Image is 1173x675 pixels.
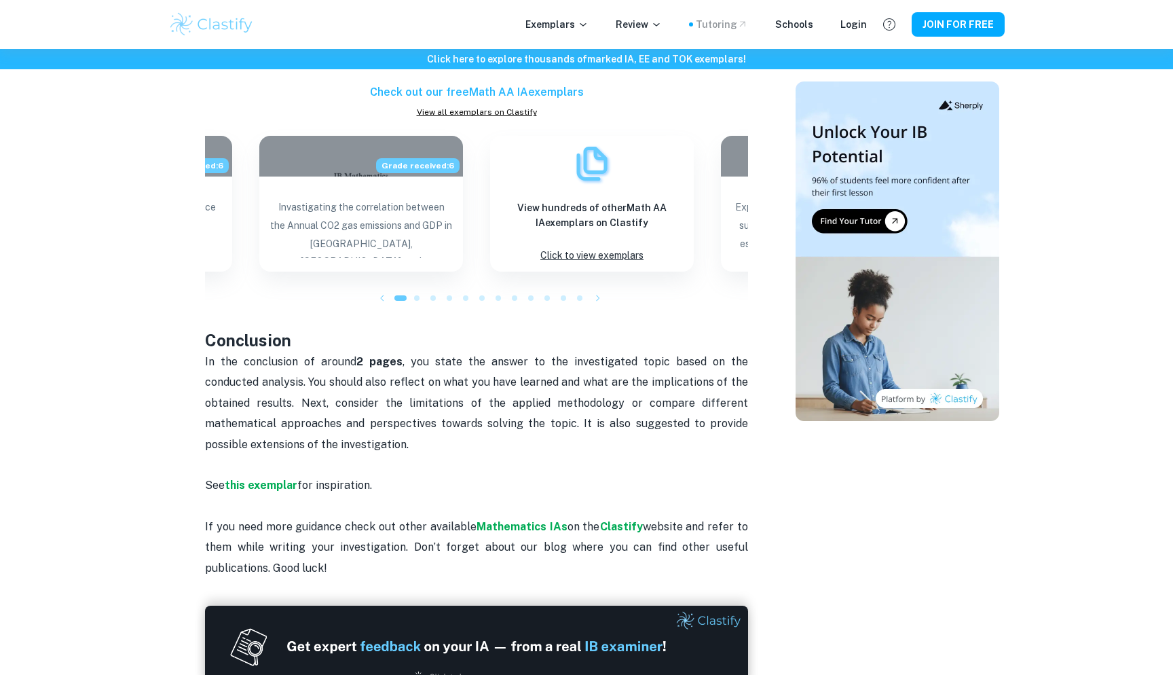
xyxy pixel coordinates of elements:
[616,17,662,32] p: Review
[696,17,748,32] a: Tutoring
[297,479,372,492] span: for inspiration.
[878,13,901,36] button: Help and Feedback
[477,520,567,533] a: Mathematics IAs
[796,81,999,421] img: Thumbnail
[205,355,751,451] span: In the conclusion of around , you state the answer to the investigated topic based on the conduct...
[490,136,694,272] a: ExemplarsView hundreds of otherMath AA IAexemplars on ClastifyClick to view exemplars
[540,247,644,265] p: Click to view exemplars
[721,136,925,272] a: Blog exemplar: Exploring the method of calculating the Exploring the method of calculating the su...
[600,520,643,533] a: Clastify
[572,143,612,184] img: Exemplars
[205,520,751,574] span: website and refer to them while writing your investigation. Don’t forget about our blog where you...
[205,84,748,101] h6: Check out our free Math AA IA exemplars
[205,479,225,492] span: See
[270,198,452,258] p: Invastigating the correlation between the Annual CO2 gas emissions and GDP in [GEOGRAPHIC_DATA], ...
[912,12,1005,37] button: JOIN FOR FREE
[205,106,748,118] a: View all exemplars on Clastify
[168,11,255,38] img: Clastify logo
[501,200,683,230] h6: View hundreds of other Math AA IA exemplars on Clastify
[356,355,403,368] strong: 2 pages
[775,17,813,32] a: Schools
[225,479,297,492] a: this exemplar
[205,520,477,533] span: If you need more guidance check out other available
[525,17,589,32] p: Exemplars
[205,331,291,350] strong: Conclusion
[840,17,867,32] a: Login
[732,198,914,258] p: Exploring the method of calculating the surface area of solid of revolution and estimating the la...
[259,136,463,272] a: Blog exemplar: Invastigating the correlation between thGrade received:6Invastigating the correlat...
[567,520,600,533] span: on the
[376,158,460,173] span: Grade received: 6
[3,52,1170,67] h6: Click here to explore thousands of marked IA, EE and TOK exemplars !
